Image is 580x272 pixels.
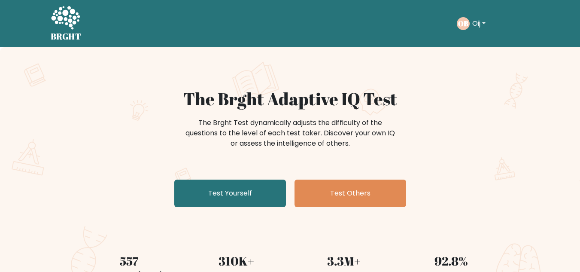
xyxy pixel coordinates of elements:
[403,252,500,270] div: 92.8%
[470,18,488,29] button: Oij
[188,252,285,270] div: 310K+
[81,89,500,109] h1: The Brght Adaptive IQ Test
[295,252,392,270] div: 3.3M+
[51,3,82,44] a: BRGHT
[458,18,468,28] text: OB
[183,118,398,149] div: The Brght Test dynamically adjusts the difficulty of the questions to the level of each test take...
[174,180,286,207] a: Test Yourself
[51,31,82,42] h5: BRGHT
[295,180,406,207] a: Test Others
[81,252,178,270] div: 557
